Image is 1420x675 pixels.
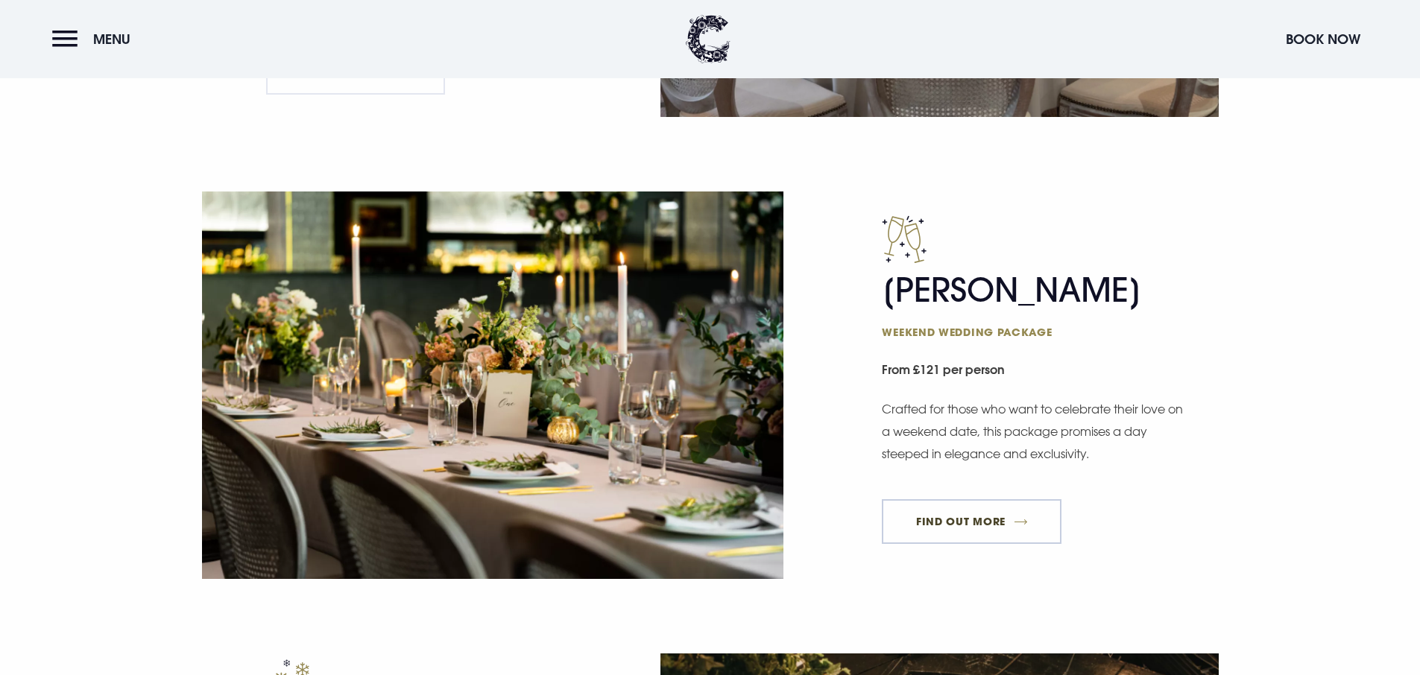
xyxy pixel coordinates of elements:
small: From £121 per person [882,355,1218,388]
button: Book Now [1278,23,1368,55]
img: Reception set up at a Wedding Venue Northern Ireland [202,191,783,579]
h2: [PERSON_NAME] [882,270,1173,339]
span: Weekend wedding package [882,325,1173,339]
p: Crafted for those who want to celebrate their love on a weekend date, this package promises a day... [882,398,1187,466]
span: Menu [93,31,130,48]
a: FIND OUT MORE [882,499,1061,544]
button: Menu [52,23,138,55]
img: Champagne icon [882,215,927,263]
img: Clandeboye Lodge [686,15,730,63]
